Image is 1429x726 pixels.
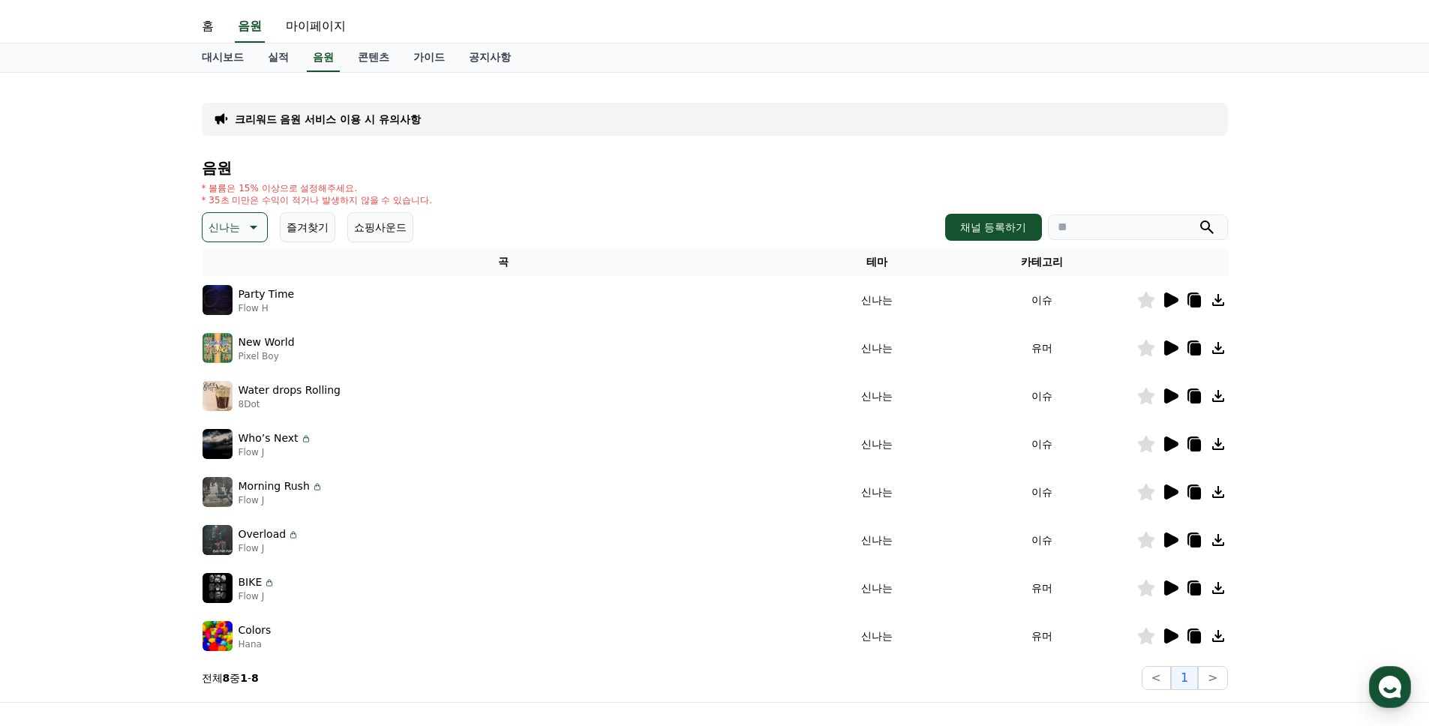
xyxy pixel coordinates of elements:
td: 신나는 [806,324,948,372]
td: 유머 [948,612,1136,660]
a: 콘텐츠 [346,43,401,72]
p: Flow J [239,494,323,506]
p: Flow J [239,446,312,458]
td: 신나는 [806,612,948,660]
td: 유머 [948,324,1136,372]
a: 크리워드 음원 서비스 이용 시 유의사항 [235,112,421,127]
td: 이슈 [948,468,1136,516]
th: 테마 [806,248,948,276]
p: 8Dot [239,398,341,410]
p: Who’s Next [239,430,299,446]
a: 음원 [307,43,340,72]
span: 대화 [137,499,155,511]
a: 홈 [5,475,99,513]
td: 유머 [948,564,1136,612]
a: 홈 [190,11,226,43]
img: music [203,333,233,363]
p: 전체 중 - [202,670,259,685]
a: 실적 [256,43,301,72]
img: music [203,573,233,603]
a: 설정 [194,475,288,513]
td: 신나는 [806,564,948,612]
a: 대화 [99,475,194,513]
a: 마이페이지 [274,11,358,43]
button: > [1198,666,1227,690]
button: 1 [1171,666,1198,690]
p: Hana [239,638,272,650]
td: 신나는 [806,420,948,468]
th: 곡 [202,248,806,276]
img: music [203,621,233,651]
p: Water drops Rolling [239,382,341,398]
p: Colors [239,622,272,638]
button: < [1142,666,1171,690]
button: 채널 등록하기 [945,214,1041,241]
td: 신나는 [806,516,948,564]
p: New World [239,334,295,350]
td: 신나는 [806,468,948,516]
button: 즐겨찾기 [280,212,335,242]
img: music [203,525,233,555]
button: 신나는 [202,212,268,242]
img: music [203,285,233,315]
button: 쇼핑사운드 [347,212,413,242]
td: 신나는 [806,276,948,324]
strong: 8 [251,672,259,684]
th: 카테고리 [948,248,1136,276]
td: 이슈 [948,516,1136,564]
p: Flow J [239,590,276,602]
p: Pixel Boy [239,350,295,362]
a: 공지사항 [457,43,523,72]
img: music [203,381,233,411]
td: 이슈 [948,372,1136,420]
span: 설정 [232,498,250,510]
a: 가이드 [401,43,457,72]
a: 대시보드 [190,43,256,72]
h4: 음원 [202,160,1228,176]
strong: 1 [240,672,248,684]
strong: 8 [223,672,230,684]
a: 음원 [235,11,265,43]
td: 이슈 [948,276,1136,324]
img: music [203,429,233,459]
td: 신나는 [806,372,948,420]
p: Morning Rush [239,478,310,494]
p: Flow H [239,302,295,314]
p: 신나는 [209,217,240,238]
p: * 볼륨은 15% 이상으로 설정해주세요. [202,182,433,194]
img: music [203,477,233,507]
p: BIKE [239,574,263,590]
p: Flow J [239,542,300,554]
span: 홈 [47,498,56,510]
td: 이슈 [948,420,1136,468]
p: * 35초 미만은 수익이 적거나 발생하지 않을 수 있습니다. [202,194,433,206]
p: Party Time [239,286,295,302]
p: Overload [239,526,287,542]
